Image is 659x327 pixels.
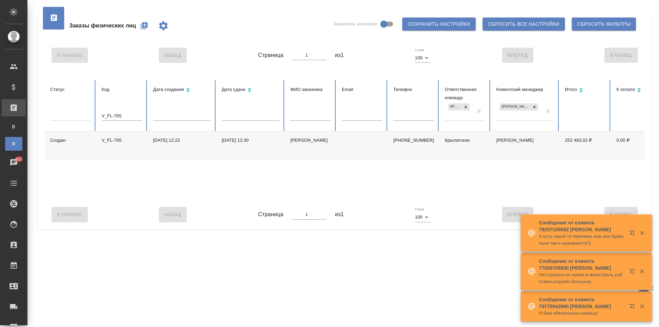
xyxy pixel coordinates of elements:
[50,137,91,144] div: Создан
[625,300,641,316] button: Открыть в новой вкладке
[222,85,279,95] div: Сортировка
[415,212,431,222] div: 100
[635,268,649,275] button: Закрыть
[136,17,152,34] button: Создать
[9,123,19,130] span: В
[5,137,22,151] a: Ф
[335,210,344,219] span: из 1
[635,230,649,236] button: Закрыть
[539,258,625,271] p: Сообщение от клиента 77026705930 [PERSON_NAME]
[415,208,424,211] label: Строк
[415,53,431,63] div: 100
[290,85,331,94] div: ФИО заказчика
[539,233,625,247] p: А есть какой-то перечень или они буквально так и называются?)
[415,48,424,52] label: Строк
[625,226,641,243] button: Открыть в новой вкладке
[577,20,631,28] span: Сбросить фильтры
[290,137,331,144] div: [PERSON_NAME]
[69,22,136,30] span: Заказы физических лиц
[11,156,27,163] span: 923
[635,303,649,310] button: Закрыть
[445,85,485,102] div: Ответственная команда
[393,85,434,94] div: Телефон
[496,85,554,94] div: Клиентский менеджер
[102,137,142,144] div: V_FL-765
[565,85,605,95] div: Сортировка
[222,137,279,144] div: [DATE] 12:30
[9,140,19,147] span: Ф
[616,85,657,95] div: Сортировка
[539,271,625,285] p: Нет,пропуск не нужен,в магистраль работаем,спасибо большое)
[102,85,142,94] div: Код
[402,17,476,31] button: Сохранить настройки
[483,17,565,31] button: Сбросить все настройки
[333,21,377,27] span: Закрепить заголовки
[491,131,559,160] td: [PERSON_NAME]
[153,85,211,95] div: Сортировка
[393,137,434,144] p: [PHONE_NUMBER]
[153,137,211,144] div: [DATE] 12:22
[625,265,641,281] button: Открыть в новой вкладке
[572,17,636,31] button: Сбросить фильтры
[408,20,470,28] span: Сохранить настройки
[539,219,625,233] p: Сообщение от клиента 79257105592 [PERSON_NAME]
[559,131,611,160] td: 252 483,02 ₽
[448,103,462,110] div: Крылатское
[500,103,531,110] div: [PERSON_NAME]
[5,120,22,133] a: В
[488,20,559,28] span: Сбросить все настройки
[539,310,625,317] p: Я Вам обязательно напишу!
[335,51,344,59] span: из 1
[258,210,284,219] span: Страница
[445,137,485,144] div: Крылатское
[50,85,91,94] div: Статус
[258,51,284,59] span: Страница
[539,296,625,310] p: Сообщение от клиента 79775942990 [PERSON_NAME]
[342,85,382,94] div: Email
[2,154,26,171] a: 923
